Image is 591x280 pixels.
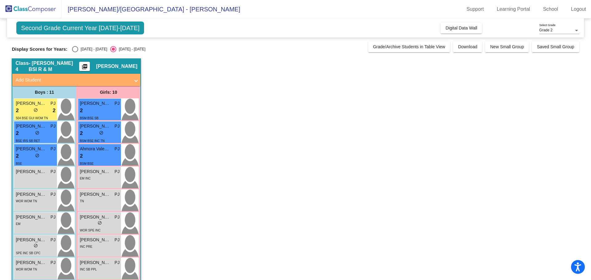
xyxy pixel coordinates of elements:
[16,162,22,165] span: BSE
[539,28,553,32] span: Grade 2
[96,63,137,69] span: [PERSON_NAME]
[50,168,55,175] span: PJ
[462,4,489,14] a: Support
[368,41,450,52] button: Grade/Archive Students in Table View
[62,4,240,14] span: [PERSON_NAME]/[GEOGRAPHIC_DATA] - [PERSON_NAME]
[80,152,82,160] span: 2
[537,44,574,49] span: Saved Small Group
[116,46,145,52] div: [DATE] - [DATE]
[115,100,119,107] span: PJ
[16,199,37,203] span: WOR WOM TN
[440,22,482,34] button: Digital Data Wall
[16,116,48,120] span: 504 BSE GUI WOM TN
[16,268,37,271] span: WOR WOM TN
[80,100,111,107] span: [PERSON_NAME]
[15,60,29,73] span: Class 4
[16,129,18,137] span: 2
[373,44,445,49] span: Grade/Archive Students in Table View
[35,131,39,135] span: do_not_disturb_alt
[16,251,40,255] span: SPE INC SB CPC
[12,74,140,86] mat-expansion-panel-header: Add Student
[80,199,84,203] span: TN
[99,131,103,135] span: do_not_disturb_alt
[80,129,82,137] span: 2
[50,100,55,107] span: PJ
[16,146,46,152] span: [PERSON_NAME]
[80,191,111,198] span: [PERSON_NAME]
[35,153,39,158] span: do_not_disturb_alt
[115,259,119,266] span: PJ
[16,214,46,220] span: [PERSON_NAME]
[29,60,79,73] span: - [PERSON_NAME] BSI R & M
[16,123,46,129] span: [PERSON_NAME]
[115,123,119,129] span: PJ
[80,168,111,175] span: [PERSON_NAME]
[492,4,535,14] a: Learning Portal
[12,46,67,52] span: Display Scores for Years:
[53,107,55,115] span: 2
[34,108,38,112] span: do_not_disturb_alt
[50,214,55,220] span: PJ
[80,259,111,266] span: [PERSON_NAME]
[80,229,100,232] span: WOR SPE INC
[98,221,102,225] span: do_not_disturb_alt
[50,123,55,129] span: PJ
[16,259,46,266] span: [PERSON_NAME]
[485,41,529,52] button: New Small Group
[445,26,477,30] span: Digital Data Wall
[80,177,90,180] span: EM INC
[16,22,144,34] span: Second Grade Current Year [DATE]-[DATE]
[115,146,119,152] span: PJ
[12,86,76,98] div: Boys : 11
[72,46,145,52] mat-radio-group: Select an option
[16,107,18,115] span: 2
[76,86,140,98] div: Girls: 10
[538,4,563,14] a: School
[50,146,55,152] span: PJ
[16,191,46,198] span: [PERSON_NAME]
[80,146,111,152] span: Ahmora Valentine
[34,243,38,248] span: do_not_disturb_alt
[16,100,46,107] span: [PERSON_NAME]
[453,41,482,52] button: Download
[81,64,88,72] mat-icon: picture_as_pdf
[50,259,55,266] span: PJ
[115,168,119,175] span: PJ
[15,77,130,84] mat-panel-title: Add Student
[50,237,55,243] span: PJ
[50,191,55,198] span: PJ
[16,152,18,160] span: 2
[80,245,92,248] span: INC PRE
[80,116,98,120] span: BSM BSE SB
[80,123,111,129] span: [PERSON_NAME]
[16,222,20,226] span: EM
[80,214,111,220] span: [PERSON_NAME]
[115,214,119,220] span: PJ
[490,44,524,49] span: New Small Group
[80,139,104,143] span: BSM BSE INC TN
[16,139,40,143] span: BSE IRS SB RET
[80,268,97,271] span: INC SB PPL
[115,191,119,198] span: PJ
[80,162,93,165] span: BSM BSE
[115,237,119,243] span: PJ
[16,168,46,175] span: [PERSON_NAME]
[78,46,107,52] div: [DATE] - [DATE]
[532,41,579,52] button: Saved Small Group
[566,4,591,14] a: Logout
[458,44,477,49] span: Download
[80,107,82,115] span: 2
[79,62,90,71] button: Print Students Details
[80,237,111,243] span: [PERSON_NAME]
[16,237,46,243] span: [PERSON_NAME]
